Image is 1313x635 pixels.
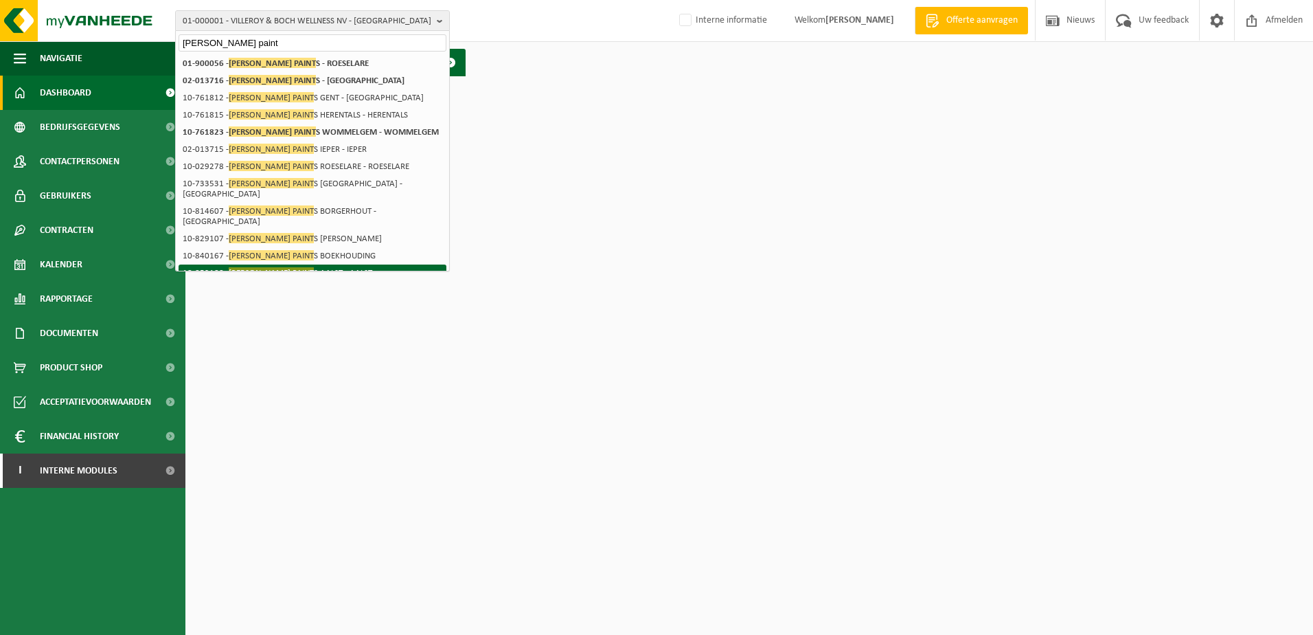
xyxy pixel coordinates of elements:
[229,161,314,171] span: [PERSON_NAME] PAINT
[229,58,316,68] span: [PERSON_NAME] PAINT
[40,213,93,247] span: Contracten
[229,109,314,120] span: [PERSON_NAME] PAINT
[915,7,1028,34] a: Offerte aanvragen
[179,89,446,107] li: 10-761812 - S GENT - [GEOGRAPHIC_DATA]
[943,14,1021,27] span: Offerte aanvragen
[40,41,82,76] span: Navigatie
[40,144,119,179] span: Contactpersonen
[183,126,439,137] strong: 10-761823 - S WOMMELGEM - WOMMELGEM
[179,265,446,282] li: 10-853100 - S AALST - AALST
[229,75,316,85] span: [PERSON_NAME] PAINT
[229,233,314,243] span: [PERSON_NAME] PAINT
[179,107,446,124] li: 10-761815 - S HERENTALS - HERENTALS
[229,250,314,260] span: [PERSON_NAME] PAINT
[14,454,26,488] span: I
[175,10,450,31] button: 01-000001 - VILLEROY & BOCH WELLNESS NV - [GEOGRAPHIC_DATA]
[40,179,91,213] span: Gebruikers
[179,34,446,52] input: Zoeken naar gekoppelde vestigingen
[229,267,314,278] span: [PERSON_NAME] PAINT
[40,247,82,282] span: Kalender
[825,15,894,25] strong: [PERSON_NAME]
[229,144,314,154] span: [PERSON_NAME] PAINT
[179,230,446,247] li: 10-829107 - S [PERSON_NAME]
[179,141,446,158] li: 02-013715 - S IEPER - IEPER
[183,75,404,85] strong: 02-013716 - S - [GEOGRAPHIC_DATA]
[40,110,120,144] span: Bedrijfsgegevens
[179,203,446,230] li: 10-814607 - S BORGERHOUT - [GEOGRAPHIC_DATA]
[40,282,93,316] span: Rapportage
[229,92,314,102] span: [PERSON_NAME] PAINT
[183,11,431,32] span: 01-000001 - VILLEROY & BOCH WELLNESS NV - [GEOGRAPHIC_DATA]
[40,76,91,110] span: Dashboard
[40,350,102,385] span: Product Shop
[40,385,151,419] span: Acceptatievoorwaarden
[229,126,316,137] span: [PERSON_NAME] PAINT
[40,419,119,454] span: Financial History
[179,247,446,265] li: 10-840167 - S BOEKHOUDING
[40,316,98,350] span: Documenten
[676,10,767,31] label: Interne informatie
[179,175,446,203] li: 10-733531 - S [GEOGRAPHIC_DATA] - [GEOGRAPHIC_DATA]
[229,205,314,216] span: [PERSON_NAME] PAINT
[183,58,369,68] strong: 01-900056 - S - ROESELARE
[179,158,446,175] li: 10-029278 - S ROESELARE - ROESELARE
[40,454,117,488] span: Interne modules
[229,178,314,188] span: [PERSON_NAME] PAINT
